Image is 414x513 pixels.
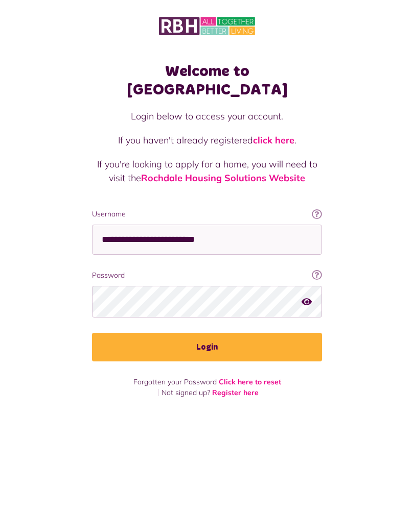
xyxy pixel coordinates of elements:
label: Password [92,270,322,281]
button: Login [92,333,322,361]
p: If you're looking to apply for a home, you will need to visit the [92,157,322,185]
a: Rochdale Housing Solutions Website [141,172,305,184]
p: If you haven't already registered . [92,133,322,147]
label: Username [92,209,322,219]
img: MyRBH [159,15,255,37]
span: Forgotten your Password [133,377,217,386]
a: Click here to reset [219,377,281,386]
span: Not signed up? [162,388,210,397]
h1: Welcome to [GEOGRAPHIC_DATA] [92,62,322,99]
p: Login below to access your account. [92,109,322,123]
a: Register here [212,388,259,397]
a: click here [253,134,294,146]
